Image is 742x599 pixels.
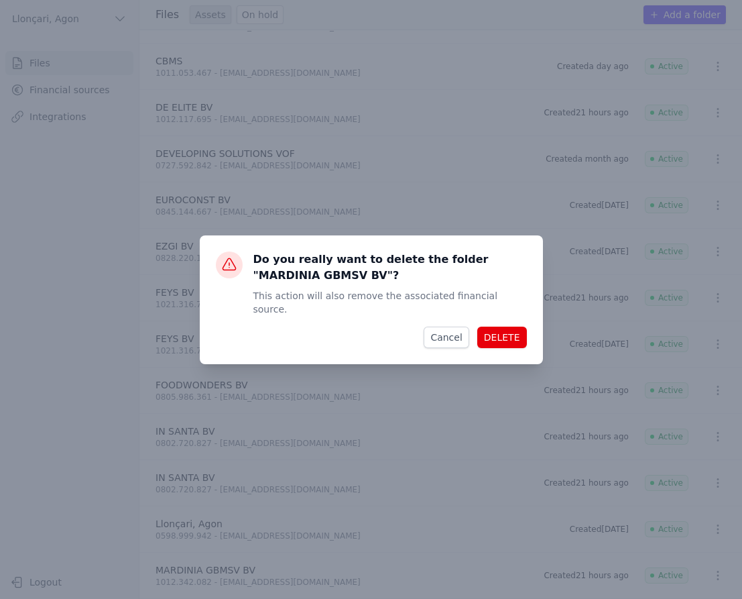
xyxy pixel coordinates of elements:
font: Do you really want to delete the folder "MARDINIA GBMSV BV"? [253,253,489,282]
font: DELETE [484,332,520,343]
button: Cancel [424,327,469,348]
font: Cancel [430,332,462,343]
font: This action will also remove the associated financial source. [253,290,498,315]
button: DELETE [477,327,527,348]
